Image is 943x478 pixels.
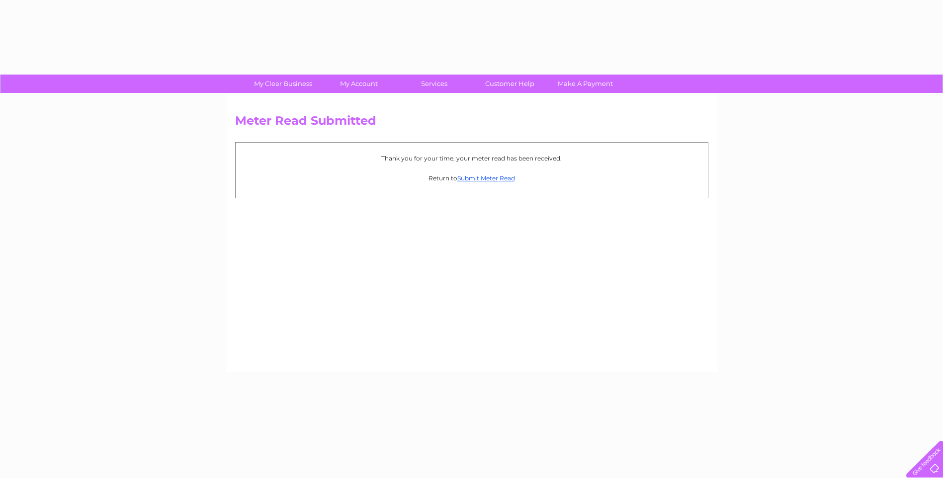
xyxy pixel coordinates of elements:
[457,174,515,182] a: Submit Meter Read
[393,75,475,93] a: Services
[544,75,626,93] a: Make A Payment
[242,75,324,93] a: My Clear Business
[469,75,551,93] a: Customer Help
[241,154,703,163] p: Thank you for your time, your meter read has been received.
[318,75,400,93] a: My Account
[241,173,703,183] p: Return to
[235,114,708,133] h2: Meter Read Submitted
